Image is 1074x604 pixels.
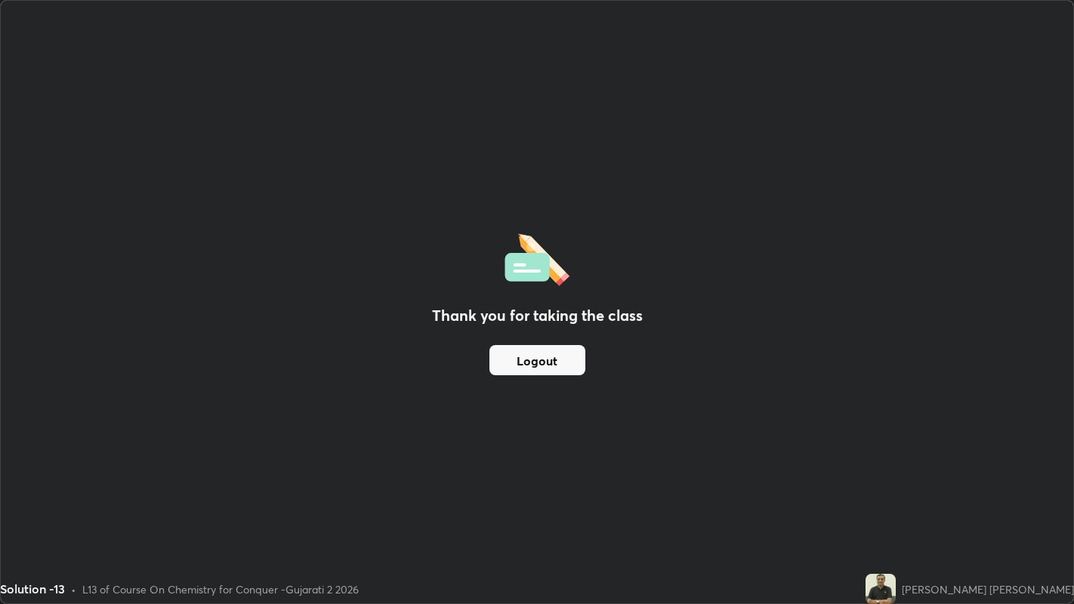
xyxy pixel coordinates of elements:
button: Logout [489,345,585,375]
div: • [71,581,76,597]
div: [PERSON_NAME] [PERSON_NAME] [902,581,1074,597]
img: c1bf5c605d094494930ac0d8144797cf.jpg [866,574,896,604]
img: offlineFeedback.1438e8b3.svg [505,229,569,286]
div: L13 of Course On Chemistry for Conquer -Gujarati 2 2026 [82,581,359,597]
h2: Thank you for taking the class [432,304,643,327]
